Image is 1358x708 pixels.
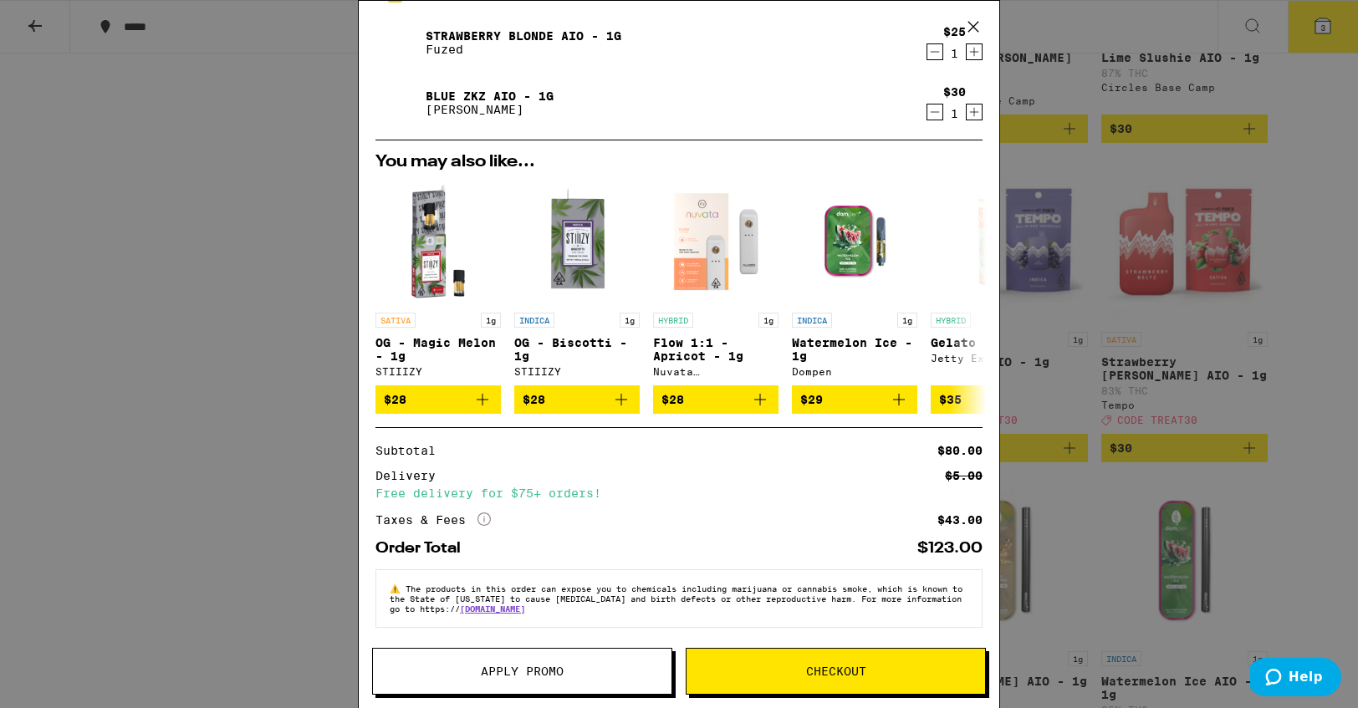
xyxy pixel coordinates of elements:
span: $28 [523,393,545,406]
a: [DOMAIN_NAME] [460,604,525,614]
span: The products in this order can expose you to chemicals including marijuana or cannabis smoke, whi... [390,583,962,614]
p: 1g [897,313,917,328]
div: Delivery [375,470,447,481]
a: Open page for OG - Biscotti - 1g from STIIIZY [514,179,640,385]
div: Subtotal [375,445,447,456]
p: Fuzed [426,43,621,56]
img: Strawberry Blonde AIO - 1g [375,19,422,66]
span: $29 [800,393,823,406]
span: $35 [939,393,962,406]
button: Add to bag [792,385,917,414]
span: $28 [384,393,406,406]
p: HYBRID [653,313,693,328]
img: STIIIZY - OG - Biscotti - 1g [514,179,640,304]
img: STIIIZY - OG - Magic Melon - 1g [375,179,501,304]
div: $80.00 [937,445,983,456]
img: Blue ZKZ AIO - 1g [375,79,422,126]
p: OG - Biscotti - 1g [514,336,640,363]
p: 1g [481,313,501,328]
span: ⚠️ [390,583,406,593]
a: Blue ZKZ AIO - 1g [426,89,554,103]
div: Nuvata ([GEOGRAPHIC_DATA]) [653,366,779,377]
p: INDICA [514,313,554,328]
img: Dompen - Watermelon Ice - 1g [792,179,917,304]
button: Add to bag [653,385,779,414]
div: Order Total [375,541,472,556]
div: $30 [943,85,966,99]
button: Add to bag [375,385,501,414]
span: $28 [661,393,684,406]
div: Taxes & Fees [375,512,491,527]
button: Increment [966,43,983,60]
div: $5.00 [945,470,983,481]
iframe: Opens a widget where you can find more information [1250,658,1341,700]
div: 1 [943,107,966,120]
button: Add to bag [514,385,640,414]
img: Jetty Extracts - Gelato - 1g [931,179,1056,304]
a: Strawberry Blonde AIO - 1g [426,29,621,43]
p: SATIVA [375,313,416,328]
span: Checkout [806,665,866,677]
button: Apply Promo [372,648,672,695]
button: Checkout [686,648,986,695]
button: Increment [966,104,983,120]
a: Open page for OG - Magic Melon - 1g from STIIIZY [375,179,501,385]
button: Decrement [927,104,943,120]
div: Jetty Extracts [931,353,1056,364]
button: Add to bag [931,385,1056,414]
div: $25 [943,25,966,38]
p: 1g [758,313,779,328]
div: $43.00 [937,514,983,526]
div: Free delivery for $75+ orders! [375,487,983,499]
div: Dompen [792,366,917,377]
p: INDICA [792,313,832,328]
div: STIIIZY [514,366,640,377]
span: Apply Promo [481,665,564,677]
p: [PERSON_NAME] [426,103,554,116]
p: OG - Magic Melon - 1g [375,336,501,363]
p: 1g [620,313,640,328]
div: STIIIZY [375,366,501,377]
a: Open page for Gelato - 1g from Jetty Extracts [931,179,1056,385]
h2: You may also like... [375,154,983,171]
div: 1 [943,47,966,60]
button: Decrement [927,43,943,60]
p: Gelato - 1g [931,336,1056,349]
img: Nuvata (CA) - Flow 1:1 - Apricot - 1g [653,179,779,304]
p: Watermelon Ice - 1g [792,336,917,363]
p: HYBRID [931,313,971,328]
a: Open page for Watermelon Ice - 1g from Dompen [792,179,917,385]
div: $123.00 [917,541,983,556]
p: Flow 1:1 - Apricot - 1g [653,336,779,363]
a: Open page for Flow 1:1 - Apricot - 1g from Nuvata (CA) [653,179,779,385]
